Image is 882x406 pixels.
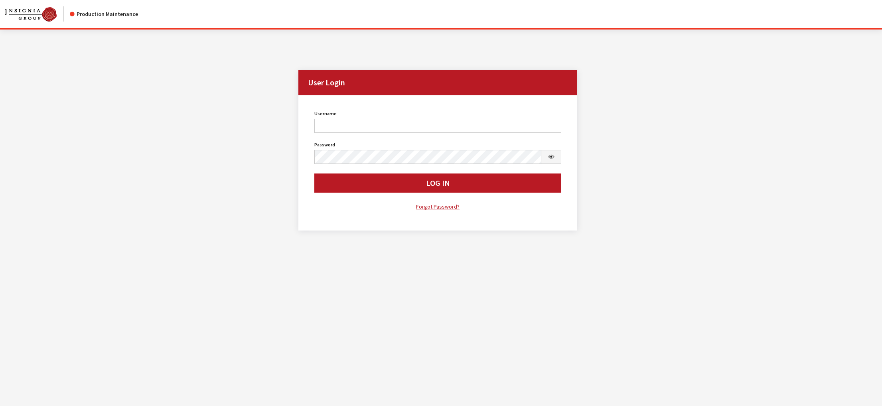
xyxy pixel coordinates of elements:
[314,173,562,193] button: Log In
[298,70,578,95] h2: User Login
[314,110,337,117] label: Username
[541,150,562,164] button: Show Password
[70,10,138,18] div: Production Maintenance
[5,6,70,22] a: Insignia Group logo
[314,202,562,211] a: Forgot Password?
[5,7,57,22] img: Catalog Maintenance
[314,141,335,148] label: Password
